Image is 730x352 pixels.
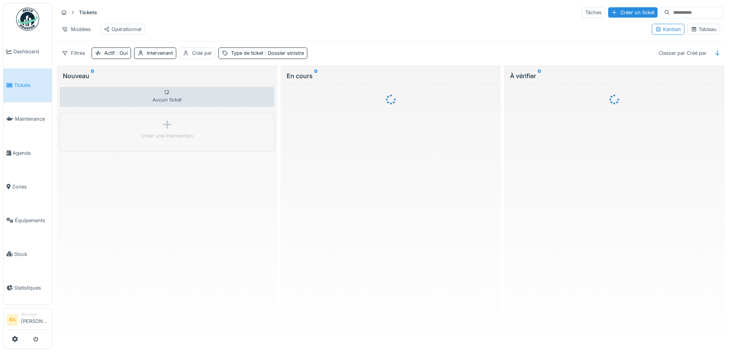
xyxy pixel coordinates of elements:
[76,9,100,16] strong: Tickets
[231,49,304,57] div: Type de ticket
[3,35,52,69] a: Dashboard
[14,250,49,258] span: Stock
[192,49,212,57] div: Créé par
[12,183,49,190] span: Zones
[691,26,717,33] div: Tableau
[538,71,541,80] sup: 0
[3,170,52,203] a: Zones
[104,26,141,33] div: Opérationnel
[16,8,39,31] img: Badge_color-CXgf-gQk.svg
[3,69,52,102] a: Tickets
[510,71,719,80] div: À vérifier
[21,311,49,328] li: [PERSON_NAME]
[58,47,89,59] div: Filtres
[263,50,304,56] span: : Dossier sinistre
[13,149,49,157] span: Agenda
[582,7,605,18] div: Tâches
[3,271,52,305] a: Statistiques
[63,71,271,80] div: Nouveau
[655,26,681,33] div: Kanban
[14,284,49,291] span: Statistiques
[655,47,710,59] div: Classer par Créé par
[3,136,52,170] a: Agenda
[60,87,274,107] div: Aucun ticket
[287,71,495,80] div: En cours
[147,49,173,57] div: Intervenant
[608,7,658,18] div: Créer un ticket
[3,102,52,136] a: Maintenance
[58,24,94,35] div: Modèles
[104,49,128,57] div: Actif
[115,50,128,56] span: : Oui
[15,217,49,224] span: Équipements
[7,314,18,326] li: BA
[3,203,52,237] a: Équipements
[91,71,94,80] sup: 0
[141,132,193,139] div: Créer une intervention
[14,82,49,89] span: Tickets
[15,115,49,123] span: Maintenance
[314,71,318,80] sup: 0
[13,48,49,55] span: Dashboard
[3,237,52,271] a: Stock
[21,311,49,317] div: Manager
[7,311,49,330] a: BA Manager[PERSON_NAME]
